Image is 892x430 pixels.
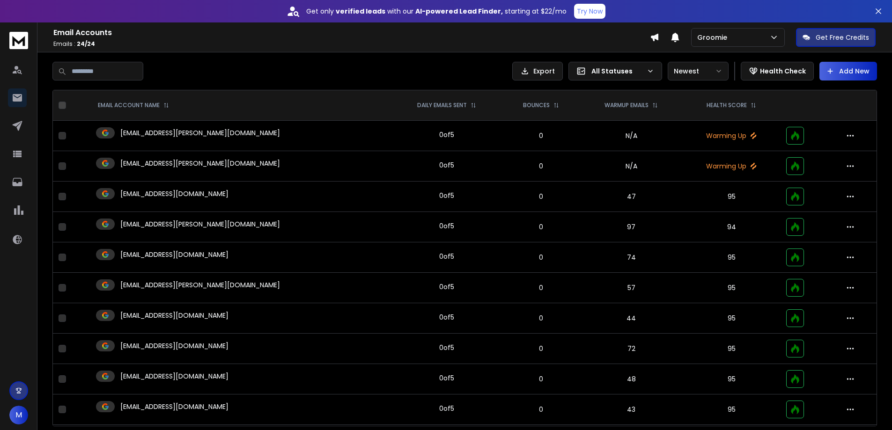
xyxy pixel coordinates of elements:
strong: AI-powered Lead Finder, [415,7,503,16]
p: BOUNCES [523,102,550,109]
td: 48 [580,364,683,394]
td: 95 [683,273,780,303]
p: 0 [508,161,574,171]
p: 0 [508,313,574,323]
div: 0 of 5 [439,191,454,200]
td: 72 [580,334,683,364]
p: [EMAIL_ADDRESS][DOMAIN_NAME] [120,372,229,381]
div: 0 of 5 [439,160,454,170]
td: 47 [580,182,683,212]
p: Try Now [577,7,603,16]
td: 95 [683,364,780,394]
p: [EMAIL_ADDRESS][DOMAIN_NAME] [120,402,229,411]
p: All Statuses [591,66,643,76]
div: 0 of 5 [439,404,454,413]
p: Warming Up [688,161,774,171]
div: 0 of 5 [439,252,454,261]
p: 0 [508,192,574,201]
td: 95 [683,303,780,334]
p: 0 [508,283,574,292]
td: 74 [580,242,683,273]
p: Groomie [697,33,731,42]
p: DAILY EMAILS SENT [417,102,467,109]
div: 0 of 5 [439,313,454,322]
button: Newest [668,62,729,80]
p: Get only with our starting at $22/mo [306,7,567,16]
td: 95 [683,334,780,364]
p: [EMAIL_ADDRESS][PERSON_NAME][DOMAIN_NAME] [120,128,280,138]
p: [EMAIL_ADDRESS][DOMAIN_NAME] [120,189,229,198]
button: Get Free Credits [796,28,876,47]
p: 0 [508,405,574,414]
div: 0 of 5 [439,343,454,352]
div: 0 of 5 [439,130,454,139]
p: [EMAIL_ADDRESS][PERSON_NAME][DOMAIN_NAME] [120,219,280,229]
p: 0 [508,253,574,262]
h1: Email Accounts [53,27,650,38]
button: Export [512,62,563,80]
p: Health Check [760,66,806,76]
button: Add New [819,62,877,80]
p: [EMAIL_ADDRESS][PERSON_NAME][DOMAIN_NAME] [120,159,280,168]
button: Health Check [741,62,814,80]
strong: verified leads [336,7,385,16]
div: 0 of 5 [439,221,454,231]
div: EMAIL ACCOUNT NAME [98,102,169,109]
p: 0 [508,222,574,232]
td: N/A [580,151,683,182]
td: 94 [683,212,780,242]
p: WARMUP EMAILS [604,102,649,109]
td: 44 [580,303,683,334]
p: [EMAIL_ADDRESS][PERSON_NAME][DOMAIN_NAME] [120,280,280,290]
div: 0 of 5 [439,373,454,383]
button: Try Now [574,4,605,19]
p: [EMAIL_ADDRESS][DOMAIN_NAME] [120,341,229,350]
p: Get Free Credits [816,33,869,42]
p: 0 [508,374,574,384]
div: 0 of 5 [439,282,454,292]
p: [EMAIL_ADDRESS][DOMAIN_NAME] [120,250,229,259]
td: 95 [683,242,780,273]
td: N/A [580,121,683,151]
img: logo [9,32,28,49]
td: 95 [683,394,780,425]
p: Emails : [53,40,650,48]
p: [EMAIL_ADDRESS][DOMAIN_NAME] [120,311,229,320]
td: 57 [580,273,683,303]
p: Warming Up [688,131,774,140]
p: HEALTH SCORE [707,102,747,109]
td: 43 [580,394,683,425]
span: 24 / 24 [77,40,95,48]
button: M [9,406,28,424]
td: 97 [580,212,683,242]
p: 0 [508,131,574,140]
td: 95 [683,182,780,212]
p: 0 [508,344,574,353]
